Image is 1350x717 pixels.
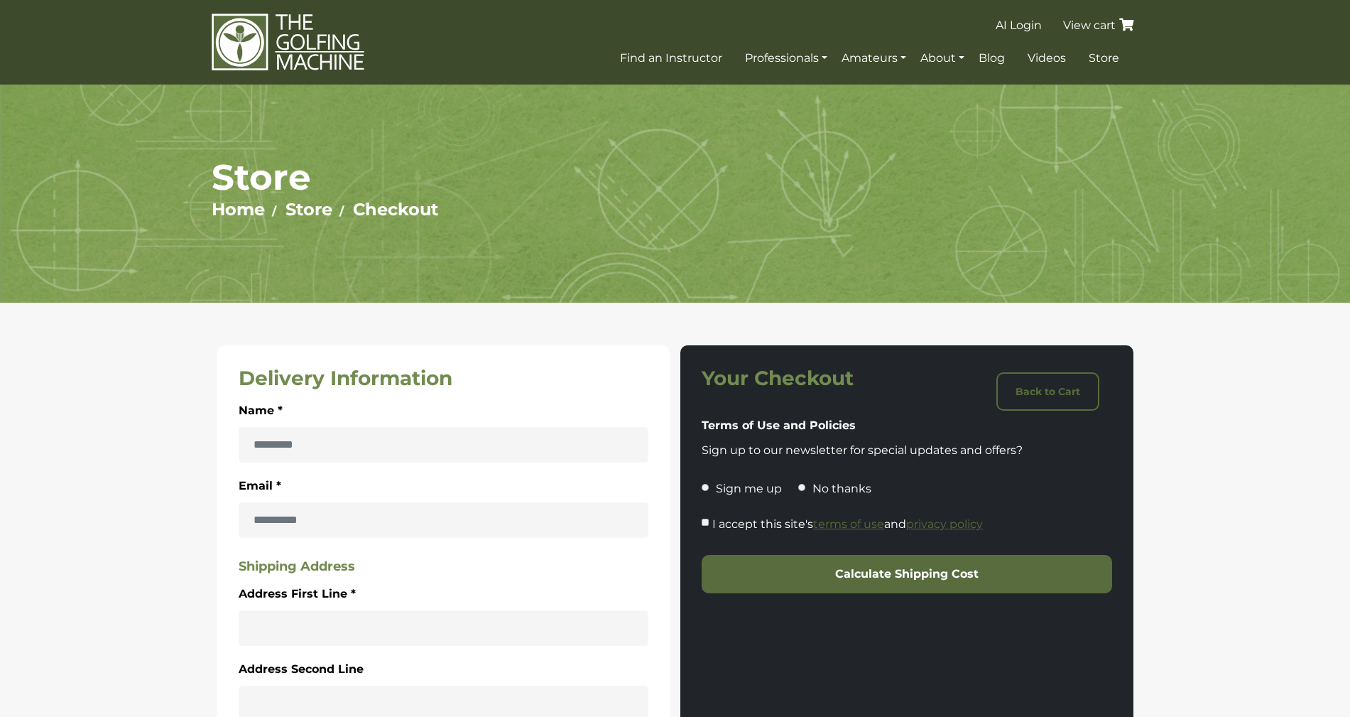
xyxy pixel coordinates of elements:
span: Blog [979,51,1005,65]
a: Store [1085,45,1123,71]
h5: Shipping Address [239,559,649,575]
span: Find an Instructor [620,51,722,65]
a: View cart [1061,18,1138,32]
span: Store [1089,51,1119,65]
h1: Store [212,156,1138,199]
p: Sign me up [716,480,782,497]
label: Terms of Use and Policies [702,416,856,435]
label: Address Second Line [239,660,364,679]
a: Amateurs [838,45,910,71]
a: privacy policy [906,517,983,531]
p: No thanks [812,480,871,497]
label: Name * [239,401,283,420]
a: Checkout [353,199,438,220]
label: Email * [239,477,281,495]
a: Videos [1024,45,1069,71]
h3: Your Checkout [702,367,901,391]
a: terms of use [813,517,884,531]
a: Professionals [741,45,831,71]
a: Blog [975,45,1008,71]
a: Store [285,199,332,220]
button: Calculate Shipping Cost [702,555,1112,593]
a: Back to Cart [996,372,1099,411]
h3: Delivery Information [239,367,649,391]
span: AI Login [996,18,1042,32]
img: The Golfing Machine [212,13,364,72]
label: I accept this site's and [712,515,983,534]
span: Videos [1028,51,1066,65]
a: Home [212,199,265,220]
label: Address First Line * [239,585,356,603]
a: About [917,45,968,71]
a: Find an Instructor [616,45,726,71]
p: Sign up to our newsletter for special updates and offers? [702,442,1112,459]
a: AI Login [992,13,1045,38]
